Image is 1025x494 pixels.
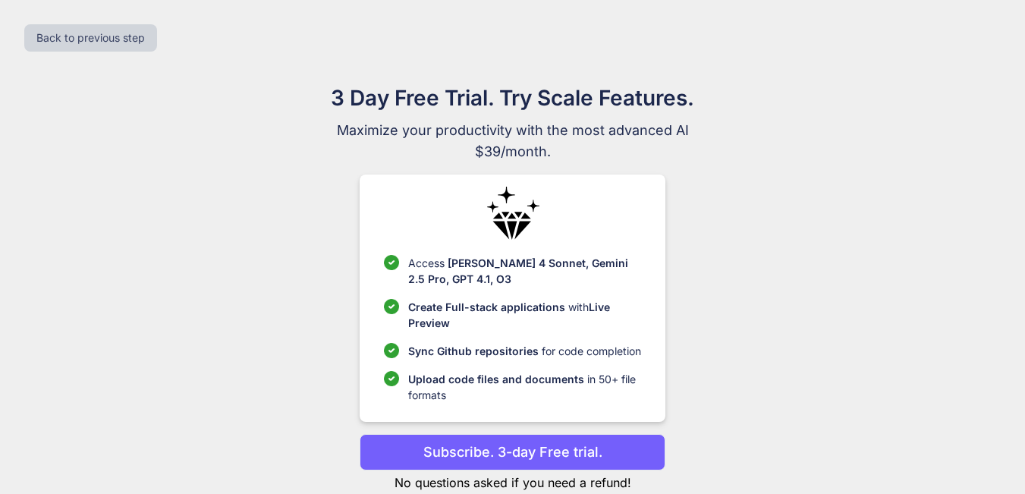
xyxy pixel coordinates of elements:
[384,371,399,386] img: checklist
[408,300,568,313] span: Create Full-stack applications
[408,343,641,359] p: for code completion
[408,345,539,357] span: Sync Github repositories
[258,141,768,162] span: $39/month.
[360,474,665,492] p: No questions asked if you need a refund!
[24,24,157,52] button: Back to previous step
[408,256,628,285] span: [PERSON_NAME] 4 Sonnet, Gemini 2.5 Pro, GPT 4.1, O3
[423,442,602,462] p: Subscribe. 3-day Free trial.
[360,434,665,470] button: Subscribe. 3-day Free trial.
[408,371,641,403] p: in 50+ file formats
[408,373,584,385] span: Upload code files and documents
[258,82,768,114] h1: 3 Day Free Trial. Try Scale Features.
[258,120,768,141] span: Maximize your productivity with the most advanced AI
[384,343,399,358] img: checklist
[408,299,641,331] p: with
[384,255,399,270] img: checklist
[408,255,641,287] p: Access
[384,299,399,314] img: checklist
